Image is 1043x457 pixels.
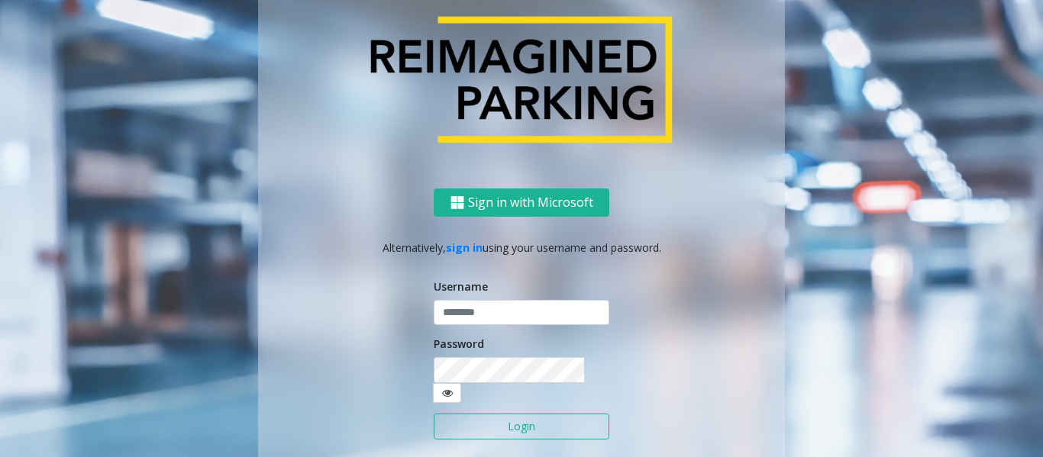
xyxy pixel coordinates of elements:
[434,414,609,439] button: Login
[434,278,488,294] label: Username
[434,188,609,217] button: Sign in with Microsoft
[434,336,484,352] label: Password
[273,240,770,256] p: Alternatively, using your username and password.
[446,240,483,255] a: sign in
